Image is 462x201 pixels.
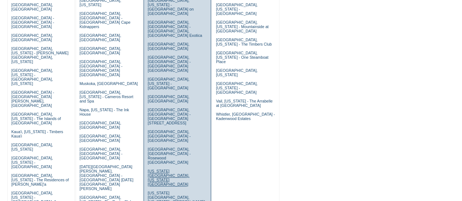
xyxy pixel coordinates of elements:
a: [GEOGRAPHIC_DATA], [US_STATE] - [GEOGRAPHIC_DATA] [148,77,189,90]
a: [GEOGRAPHIC_DATA] - [GEOGRAPHIC_DATA] - [GEOGRAPHIC_DATA] [11,16,54,29]
a: [GEOGRAPHIC_DATA], [GEOGRAPHIC_DATA] - [GEOGRAPHIC_DATA] [80,147,122,160]
a: [GEOGRAPHIC_DATA], [US_STATE] - [GEOGRAPHIC_DATA] [216,81,257,94]
a: [GEOGRAPHIC_DATA], [GEOGRAPHIC_DATA] - Rosewood [GEOGRAPHIC_DATA] [148,147,190,165]
a: Whistler, [GEOGRAPHIC_DATA] - Kadenwood Estates [216,112,275,121]
a: Kaua'i, [US_STATE] - Timbers Kaua'i [11,130,63,138]
a: [GEOGRAPHIC_DATA], [US_STATE] [11,143,53,151]
a: [GEOGRAPHIC_DATA] - [GEOGRAPHIC_DATA][PERSON_NAME], [GEOGRAPHIC_DATA] [11,90,54,108]
a: [GEOGRAPHIC_DATA], [US_STATE] - The Islands of [GEOGRAPHIC_DATA] [11,112,61,125]
a: [GEOGRAPHIC_DATA], [GEOGRAPHIC_DATA] - [GEOGRAPHIC_DATA] [148,130,190,143]
a: [GEOGRAPHIC_DATA], [GEOGRAPHIC_DATA] [80,46,121,55]
a: [GEOGRAPHIC_DATA], [GEOGRAPHIC_DATA] - [GEOGRAPHIC_DATA], [GEOGRAPHIC_DATA] Exotica [148,20,202,38]
a: [GEOGRAPHIC_DATA], [US_STATE] - [GEOGRAPHIC_DATA], [US_STATE] [11,68,53,86]
a: Vail, [US_STATE] - The Arrabelle at [GEOGRAPHIC_DATA] [216,99,272,108]
a: [GEOGRAPHIC_DATA], [GEOGRAPHIC_DATA] [11,33,53,42]
a: [GEOGRAPHIC_DATA], [GEOGRAPHIC_DATA] - [GEOGRAPHIC_DATA][STREET_ADDRESS] [148,108,190,125]
a: [GEOGRAPHIC_DATA], [GEOGRAPHIC_DATA] - [GEOGRAPHIC_DATA] Cape Kidnappers [80,11,130,29]
a: [GEOGRAPHIC_DATA], [US_STATE] - [GEOGRAPHIC_DATA] [216,3,257,16]
a: [GEOGRAPHIC_DATA], [US_STATE] - [PERSON_NAME][GEOGRAPHIC_DATA], [US_STATE] [11,46,69,64]
a: [GEOGRAPHIC_DATA], [GEOGRAPHIC_DATA] [148,94,189,103]
a: [GEOGRAPHIC_DATA], [GEOGRAPHIC_DATA] [80,121,121,130]
a: [GEOGRAPHIC_DATA], [GEOGRAPHIC_DATA] [80,134,121,143]
a: [GEOGRAPHIC_DATA], [GEOGRAPHIC_DATA] - [GEOGRAPHIC_DATA] [GEOGRAPHIC_DATA] [148,55,190,73]
a: [GEOGRAPHIC_DATA], [US_STATE] [216,68,257,77]
a: [DATE][GEOGRAPHIC_DATA][PERSON_NAME], [GEOGRAPHIC_DATA] - [GEOGRAPHIC_DATA] [DATE][GEOGRAPHIC_DAT... [80,165,133,191]
a: [GEOGRAPHIC_DATA], [US_STATE] - One Steamboat Place [216,51,268,64]
a: Napa, [US_STATE] - The Ink House [80,108,129,116]
a: [GEOGRAPHIC_DATA], [GEOGRAPHIC_DATA] [80,33,121,42]
a: [GEOGRAPHIC_DATA], [US_STATE] - Mountainside at [GEOGRAPHIC_DATA] [216,20,268,33]
a: [GEOGRAPHIC_DATA], [GEOGRAPHIC_DATA] [11,3,53,11]
a: [GEOGRAPHIC_DATA], [US_STATE] - Carneros Resort and Spa [80,90,133,103]
a: Muskoka, [GEOGRAPHIC_DATA] [80,81,138,86]
a: [GEOGRAPHIC_DATA], [US_STATE] - The Timbers Club [216,38,272,46]
a: [GEOGRAPHIC_DATA], [US_STATE] - [GEOGRAPHIC_DATA] [11,156,53,169]
a: [US_STATE][GEOGRAPHIC_DATA], [US_STATE][GEOGRAPHIC_DATA] [148,169,189,186]
a: [GEOGRAPHIC_DATA], [GEOGRAPHIC_DATA] [148,42,189,51]
a: [GEOGRAPHIC_DATA], [GEOGRAPHIC_DATA] - [GEOGRAPHIC_DATA] [GEOGRAPHIC_DATA] [80,59,122,77]
a: [GEOGRAPHIC_DATA], [US_STATE] - The Residences of [PERSON_NAME]'a [11,173,69,186]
